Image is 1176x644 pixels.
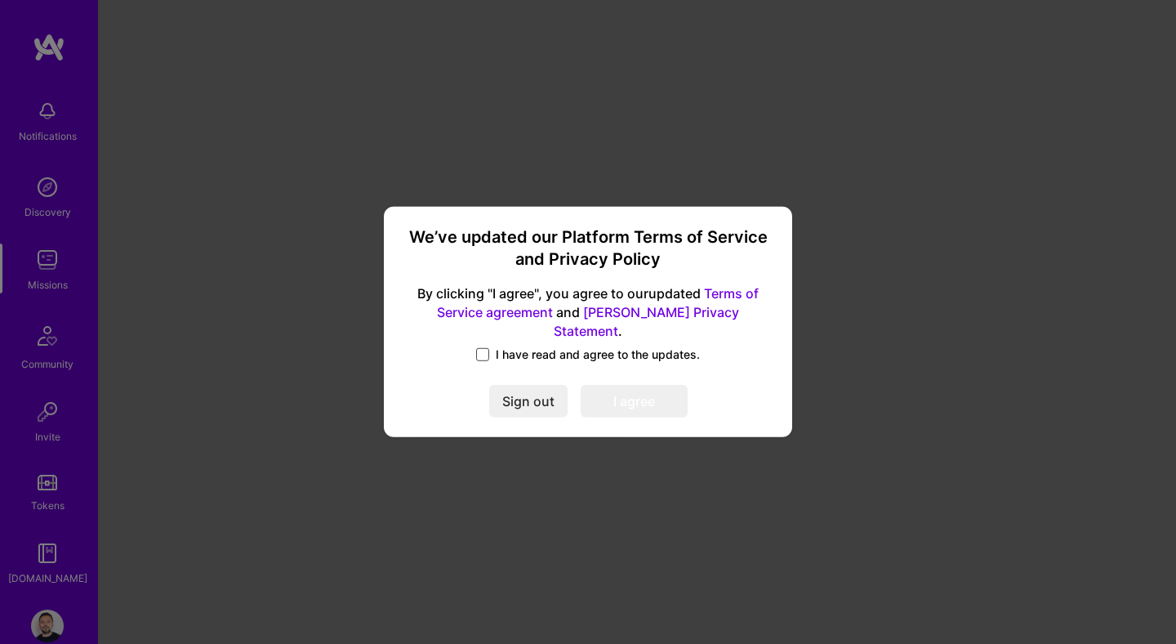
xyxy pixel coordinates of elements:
span: I have read and agree to the updates. [496,347,700,363]
button: I agree [581,385,688,418]
h3: We’ve updated our Platform Terms of Service and Privacy Policy [403,226,773,271]
span: By clicking "I agree", you agree to our updated and . [403,284,773,341]
a: Terms of Service agreement [437,285,759,320]
a: [PERSON_NAME] Privacy Statement [554,303,739,338]
button: Sign out [489,385,568,418]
